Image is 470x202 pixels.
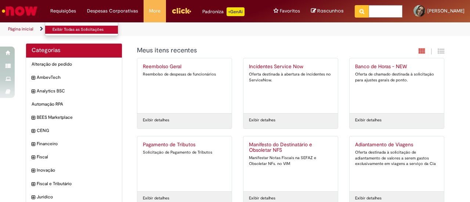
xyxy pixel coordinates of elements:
span: Despesas Corporativas [87,7,138,15]
i: Exibição em cartão [419,48,425,55]
i: expandir categoria CENG [32,128,35,135]
i: expandir categoria Inovação [32,167,35,175]
span: Favoritos [280,7,300,15]
div: Padroniza [202,7,245,16]
a: Incidentes Service Now Oferta destinada à abertura de incidentes no ServiceNow. [243,58,338,113]
a: Adiantamento de Viagens Oferta destinada à solicitação de adiantamento de valores a serem gastos ... [350,136,444,191]
div: expandir categoria Fiscal Fiscal [26,150,122,164]
i: expandir categoria Fiscal [32,154,35,161]
span: Fiscal e Tributário [37,181,116,187]
div: Automação RPA [26,98,122,111]
a: Exibir detalhes [355,195,382,201]
a: Pagamento de Tributos Solicitação de Pagamento de Tributos [137,136,232,191]
span: Inovação [37,167,116,173]
img: ServiceNow [1,4,39,18]
span: Alteração de pedido [32,61,116,67]
i: Exibição de grade [438,48,444,55]
a: Página inicial [8,26,33,32]
div: expandir categoria Fiscal e Tributário Fiscal e Tributário [26,177,122,191]
div: expandir categoria CENG CENG [26,124,122,137]
span: BEES Marketplace [37,114,116,121]
div: Oferta destinada à abertura de incidentes no ServiceNow. [249,71,332,83]
a: Exibir detalhes [249,117,275,123]
i: expandir categoria Analytics BSC [32,88,35,95]
a: Banco de Horas - NEW Oferta de chamado destinada à solicitação para ajustes gerais de ponto. [350,58,444,113]
h2: Categorias [32,47,116,54]
div: expandir categoria Analytics BSC Analytics BSC [26,84,122,98]
span: Jurídico [37,194,116,200]
a: Reembolso Geral Reembolso de despesas de funcionários [137,58,232,113]
ul: Requisições [45,22,118,36]
ul: Trilhas de página [6,22,308,36]
span: Requisições [50,7,76,15]
div: expandir categoria Inovação Inovação [26,164,122,177]
span: | [431,47,432,56]
h1: {"description":"","title":"Meus itens recentes"} Categoria [137,47,365,54]
img: click_logo_yellow_360x200.png [171,5,191,16]
div: expandir categoria AmbevTech AmbevTech [26,71,122,84]
a: Exibir Todas as Solicitações [45,26,126,34]
i: expandir categoria AmbevTech [32,74,35,82]
div: Alteração de pedido [26,58,122,71]
p: +GenAi [227,7,245,16]
button: Pesquisar [355,5,369,18]
div: Manifestar Notas Fiscais na SEFAZ e Obsoletar NFs. no VIM [249,155,332,166]
span: Rascunhos [317,7,344,14]
div: Oferta de chamado destinada à solicitação para ajustes gerais de ponto. [355,71,438,83]
div: expandir categoria Financeiro Financeiro [26,137,122,151]
span: CENG [37,128,116,134]
span: Automação RPA [32,101,116,107]
div: Solicitação de Pagamento de Tributos [143,150,226,155]
span: Financeiro [37,141,116,147]
a: Manifesto do Destinatário e Obsoletar NFS Manifestar Notas Fiscais na SEFAZ e Obsoletar NFs. no VIM [243,136,338,191]
span: More [149,7,160,15]
a: Exibir detalhes [143,117,169,123]
span: Analytics BSC [37,88,116,94]
span: [PERSON_NAME] [427,8,464,14]
i: expandir categoria Fiscal e Tributário [32,181,35,188]
a: Exibir detalhes [249,195,275,201]
h2: Incidentes Service Now [249,64,332,70]
i: expandir categoria BEES Marketplace [32,114,35,122]
i: expandir categoria Financeiro [32,141,35,148]
h2: Pagamento de Tributos [143,142,226,148]
div: expandir categoria BEES Marketplace BEES Marketplace [26,111,122,124]
h2: Banco de Horas - NEW [355,64,438,70]
span: Fiscal [37,154,116,160]
h2: Reembolso Geral [143,64,226,70]
div: Reembolso de despesas de funcionários [143,71,226,77]
div: Oferta destinada à solicitação de adiantamento de valores a serem gastos exclusivamente em viagen... [355,150,438,167]
h2: Manifesto do Destinatário e Obsoletar NFS [249,142,332,154]
i: expandir categoria Jurídico [32,194,35,201]
span: AmbevTech [37,74,116,81]
h2: Adiantamento de Viagens [355,142,438,148]
a: Rascunhos [311,8,344,15]
a: Exibir detalhes [143,195,169,201]
a: Exibir detalhes [355,117,382,123]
